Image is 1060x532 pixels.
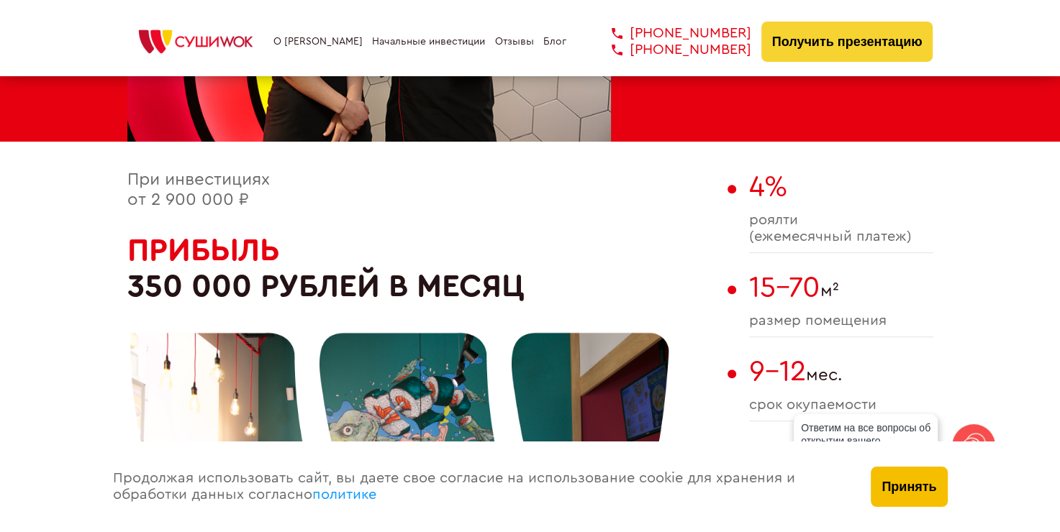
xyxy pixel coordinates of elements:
[273,36,363,47] a: О [PERSON_NAME]
[99,441,857,532] div: Продолжая использовать сайт, вы даете свое согласие на использование cookie для хранения и обрабо...
[590,25,751,42] a: [PHONE_NUMBER]
[590,42,751,58] a: [PHONE_NUMBER]
[372,36,485,47] a: Начальные инвестиции
[749,173,787,201] span: 4%
[749,313,933,329] span: размер помещения
[749,397,933,413] span: cрок окупаемости
[127,234,280,266] span: Прибыль
[127,26,264,58] img: СУШИWOK
[749,273,820,302] span: 15-70
[749,271,933,304] span: м²
[749,212,933,245] span: роялти (ежемесячный платеж)
[749,355,933,388] span: мес.
[127,171,270,208] span: При инвестициях от 2 900 000 ₽
[871,467,947,507] button: Принять
[495,36,534,47] a: Отзывы
[761,22,933,62] button: Получить презентацию
[312,487,376,502] a: политике
[127,232,720,305] h2: 350 000 рублей в месяц
[749,439,933,472] span: от ₽
[749,357,806,386] span: 9-12
[543,36,566,47] a: Блог
[794,414,938,467] div: Ответим на все вопросы об открытии вашего [PERSON_NAME]!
